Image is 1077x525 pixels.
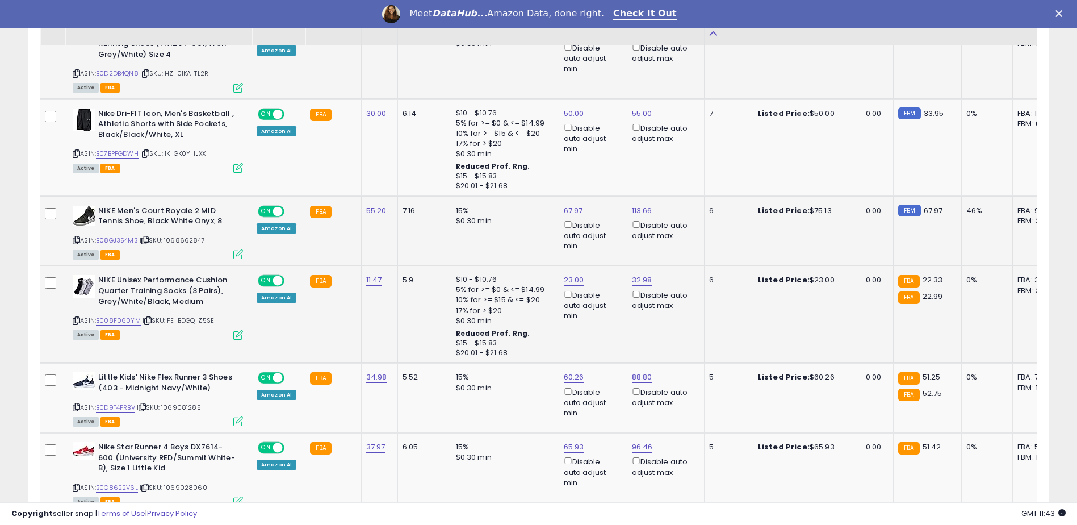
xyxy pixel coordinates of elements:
b: Nike Star Runner 4 Boys DX7614-600 (University RED/Summit White-B), Size 1 Little Kid [98,442,236,477]
small: FBA [310,442,331,455]
div: 10% for >= $15 & <= $20 [456,128,550,139]
b: Reduced Prof. Rng. [456,161,530,171]
b: Listed Price: [758,274,810,285]
b: Nike Flex Runner 3 Big Kids' Road Running Shoes (FN1294-001, Wolf Grey/White) Size 4 [98,28,236,63]
div: 0% [966,109,1004,119]
div: 46% [966,206,1004,216]
a: 37.97 [366,441,385,453]
span: | SKU: 1069028060 [140,483,207,492]
span: 51.25 [923,372,941,382]
b: NIKE Men's Court Royale 2 MID Tennis Shoe, Black White Onyx, 8 [98,206,236,230]
div: 7.16 [403,206,442,216]
a: 55.20 [366,205,387,216]
div: FBA: 3 [1017,275,1055,285]
div: 0.00 [866,275,885,285]
div: Disable auto adjust min [564,41,618,74]
a: 30.00 [366,108,387,119]
b: NIKE Unisex Performance Cushion Quarter Training Socks (3 Pairs), Grey/White/Black, Medium [98,275,236,310]
a: 67.97 [564,205,583,216]
div: $60.26 [758,372,852,382]
div: Amazon AI [257,126,296,136]
div: $0.30 min [456,149,550,159]
span: 33.95 [924,108,944,119]
span: 2025-09-16 11:43 GMT [1021,508,1066,519]
div: Disable auto adjust min [564,122,618,155]
div: 6 [709,206,744,216]
span: 22.99 [923,291,943,302]
div: $15 - $15.83 [456,339,550,348]
div: Disable auto adjust max [632,122,695,144]
span: FBA [100,330,120,340]
a: 113.66 [632,205,652,216]
small: FBA [898,389,919,401]
span: All listings currently available for purchase on Amazon [73,330,99,340]
small: FBA [898,275,919,287]
div: $65.93 [758,442,852,452]
b: Listed Price: [758,372,810,382]
div: Disable auto adjust max [632,219,695,241]
span: All listings currently available for purchase on Amazon [73,83,99,93]
img: 41jtDUYPlxL._SL40_.jpg [73,109,95,131]
div: $75.13 [758,206,852,216]
img: 418cxgynL9L._SL40_.jpg [73,275,95,298]
div: $10 - $10.76 [456,109,550,118]
small: FBA [898,372,919,385]
small: FBM [898,205,920,216]
strong: Copyright [11,508,53,519]
a: 32.98 [632,274,652,286]
div: 5 [709,442,744,452]
div: 5.52 [403,372,442,382]
div: Disable auto adjust max [632,289,695,311]
span: ON [259,443,273,453]
div: Disable auto adjust max [632,455,695,477]
a: 55.00 [632,108,652,119]
div: FBA: 5 [1017,442,1055,452]
a: B0C8622V6L [96,483,138,493]
a: 96.46 [632,441,653,453]
div: 5% for >= $0 & <= $14.99 [456,285,550,295]
a: B0D9T4FRBV [96,403,135,413]
div: 0.00 [866,372,885,382]
a: 60.26 [564,372,584,383]
div: 15% [456,442,550,452]
a: 11.47 [366,274,382,286]
span: FBA [100,417,120,427]
div: 6.05 [403,442,442,452]
div: 5.9 [403,275,442,285]
div: $20.01 - $21.68 [456,181,550,191]
div: ASIN: [73,206,243,259]
b: Listed Price: [758,205,810,216]
div: FBA: 11 [1017,109,1055,119]
span: FBA [100,164,120,173]
div: FBM: 1 [1017,452,1055,463]
div: 6.14 [403,109,442,119]
div: 15% [456,372,550,382]
div: 7 [709,109,744,119]
div: FBM: 6 [1017,119,1055,129]
b: Nike Dri-FIT Icon, Men's Basketball , Athletic Shorts with Side Pockets, Black/Black/White, XL [98,109,236,143]
span: OFF [283,276,301,286]
span: ON [259,206,273,216]
div: $0.30 min [456,216,550,226]
span: | SKU: 1K-GK0Y-IJXX [140,149,206,158]
b: Listed Price: [758,441,810,452]
a: 65.93 [564,441,584,453]
small: FBA [898,291,919,304]
div: FBA: 9 [1017,206,1055,216]
div: ASIN: [73,109,243,172]
div: Disable auto adjust max [632,41,695,64]
div: ASIN: [73,372,243,425]
a: B008F060YM [96,316,141,326]
div: Disable auto adjust max [632,386,695,408]
div: 0.00 [866,109,885,119]
span: OFF [283,373,301,383]
div: 17% for > $20 [456,139,550,149]
a: B07BPPGDWH [96,149,139,159]
div: 0.00 [866,442,885,452]
a: Privacy Policy [147,508,197,519]
a: B08GJ354M3 [96,236,138,245]
div: Amazon AI [257,293,296,303]
a: 34.98 [366,372,387,383]
div: ASIN: [73,28,243,91]
div: FBM: 3 [1017,286,1055,296]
